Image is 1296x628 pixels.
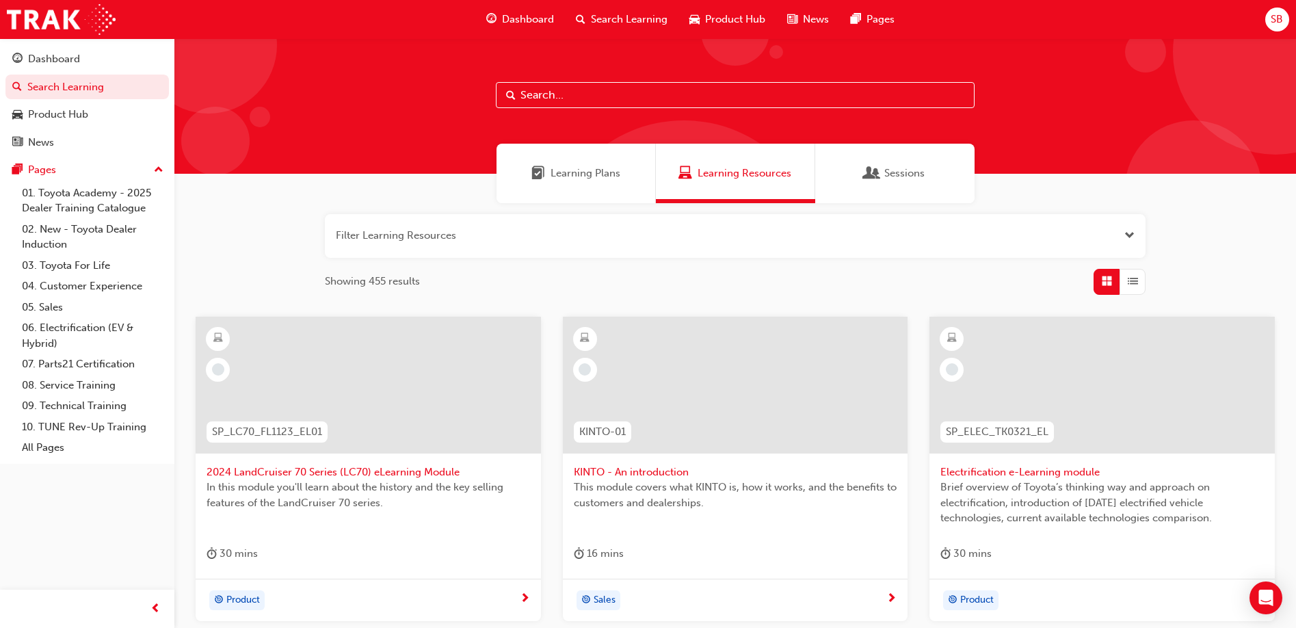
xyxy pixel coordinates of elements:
span: Grid [1102,274,1112,289]
a: news-iconNews [776,5,840,34]
span: next-icon [886,593,897,605]
a: 05. Sales [16,297,169,318]
span: This module covers what KINTO is, how it works, and the benefits to customers and dealerships. [574,480,897,510]
button: SB [1265,8,1289,31]
span: guage-icon [486,11,497,28]
span: learningResourceType_ELEARNING-icon [580,330,590,348]
img: Trak [7,4,116,35]
a: Dashboard [5,47,169,72]
div: Open Intercom Messenger [1249,581,1282,614]
span: Product [226,592,260,608]
span: List [1128,274,1138,289]
a: Learning PlansLearning Plans [497,144,656,203]
a: SP_ELEC_TK0321_ELElectrification e-Learning moduleBrief overview of Toyota’s thinking way and app... [929,317,1275,622]
span: Showing 455 results [325,274,420,289]
span: Electrification e-Learning module [940,465,1264,480]
a: 07. Parts21 Certification [16,354,169,375]
button: Pages [5,157,169,183]
span: duration-icon [940,545,951,562]
div: Pages [28,162,56,178]
span: learningRecordVerb_NONE-icon [579,363,591,376]
span: duration-icon [207,545,217,562]
span: Pages [867,12,895,27]
span: KINTO-01 [579,424,626,440]
a: News [5,130,169,155]
span: guage-icon [12,53,23,66]
span: news-icon [787,11,797,28]
span: prev-icon [150,601,161,618]
span: car-icon [689,11,700,28]
div: 30 mins [940,545,992,562]
a: 06. Electrification (EV & Hybrid) [16,317,169,354]
span: Learning Resources [678,166,692,181]
a: Product Hub [5,102,169,127]
span: pages-icon [12,164,23,176]
span: news-icon [12,137,23,149]
div: 16 mins [574,545,624,562]
span: SP_LC70_FL1123_EL01 [212,424,322,440]
span: learningResourceType_ELEARNING-icon [947,330,957,348]
div: Dashboard [28,51,80,67]
span: learningRecordVerb_NONE-icon [212,363,224,376]
a: Learning ResourcesLearning Resources [656,144,815,203]
span: target-icon [948,592,957,610]
span: Product Hub [705,12,765,27]
span: Dashboard [502,12,554,27]
span: Learning Plans [551,166,620,181]
a: Search Learning [5,75,169,100]
span: duration-icon [574,545,584,562]
span: SB [1271,12,1283,27]
a: car-iconProduct Hub [678,5,776,34]
a: SessionsSessions [815,144,975,203]
span: pages-icon [851,11,861,28]
span: SP_ELEC_TK0321_EL [946,424,1048,440]
a: All Pages [16,437,169,458]
span: Learning Resources [698,166,791,181]
span: target-icon [214,592,224,610]
a: pages-iconPages [840,5,905,34]
span: Brief overview of Toyota’s thinking way and approach on electrification, introduction of [DATE] e... [940,480,1264,526]
a: SP_LC70_FL1123_EL012024 LandCruiser 70 Series (LC70) eLearning ModuleIn this module you'll learn ... [196,317,541,622]
span: Search Learning [591,12,667,27]
span: In this module you'll learn about the history and the key selling features of the LandCruiser 70 ... [207,480,530,510]
span: up-icon [154,161,163,179]
input: Search... [496,82,975,108]
a: KINTO-01KINTO - An introductionThis module covers what KINTO is, how it works, and the benefits t... [563,317,908,622]
a: guage-iconDashboard [475,5,565,34]
span: search-icon [12,81,22,94]
span: Sessions [865,166,879,181]
div: Product Hub [28,107,88,122]
span: Sessions [884,166,925,181]
span: car-icon [12,109,23,121]
span: search-icon [576,11,585,28]
span: Product [960,592,994,608]
span: Sales [594,592,616,608]
span: News [803,12,829,27]
span: Search [506,88,516,103]
a: 04. Customer Experience [16,276,169,297]
div: 30 mins [207,545,258,562]
span: learningResourceType_ELEARNING-icon [213,330,223,348]
a: 08. Service Training [16,375,169,396]
div: News [28,135,54,151]
span: learningRecordVerb_NONE-icon [946,363,958,376]
span: Learning Plans [531,166,545,181]
a: 03. Toyota For Life [16,255,169,276]
a: 02. New - Toyota Dealer Induction [16,219,169,255]
a: 10. TUNE Rev-Up Training [16,417,169,438]
a: 09. Technical Training [16,395,169,417]
button: Open the filter [1124,228,1135,244]
span: target-icon [581,592,591,610]
span: KINTO - An introduction [574,465,897,480]
a: search-iconSearch Learning [565,5,678,34]
span: next-icon [520,593,530,605]
a: 01. Toyota Academy - 2025 Dealer Training Catalogue [16,183,169,219]
button: DashboardSearch LearningProduct HubNews [5,44,169,157]
span: 2024 LandCruiser 70 Series (LC70) eLearning Module [207,465,530,480]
